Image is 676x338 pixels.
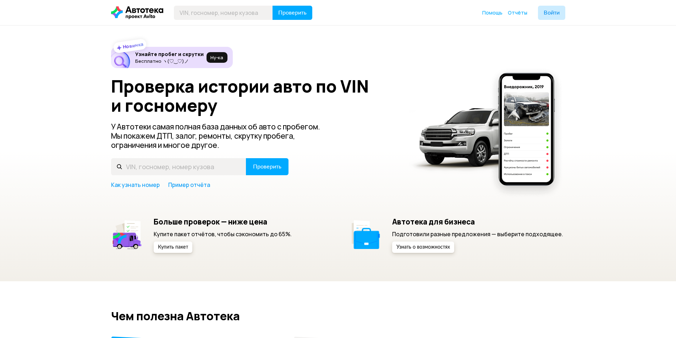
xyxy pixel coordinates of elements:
[154,230,292,238] p: Купите пакет отчётов, чтобы сэкономить до 65%.
[278,10,307,16] span: Проверить
[273,6,312,20] button: Проверить
[210,55,223,60] span: Ну‑ка
[253,164,281,170] span: Проверить
[135,51,204,57] h6: Узнайте пробег и скрутки
[168,181,210,189] a: Пример отчёта
[122,41,144,50] strong: Новинка
[392,217,563,226] h5: Автотека для бизнеса
[396,245,450,250] span: Узнать о возможностях
[508,9,527,16] a: Отчёты
[158,245,188,250] span: Купить пакет
[111,122,332,150] p: У Автотеки самая полная база данных об авто с пробегом. Мы покажем ДТП, залог, ремонты, скрутку п...
[111,77,400,115] h1: Проверка истории авто по VIN и госномеру
[174,6,273,20] input: VIN, госномер, номер кузова
[392,230,563,238] p: Подготовили разные предложения — выберите подходящее.
[111,181,160,189] a: Как узнать номер
[154,217,292,226] h5: Больше проверок — ниже цена
[135,58,204,64] p: Бесплатно ヽ(♡‿♡)ノ
[111,310,565,322] h2: Чем полезна Автотека
[246,158,288,175] button: Проверить
[111,158,246,175] input: VIN, госномер, номер кузова
[538,6,565,20] button: Войти
[544,10,560,16] span: Войти
[392,242,454,253] button: Узнать о возможностях
[482,9,502,16] a: Помощь
[154,242,192,253] button: Купить пакет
